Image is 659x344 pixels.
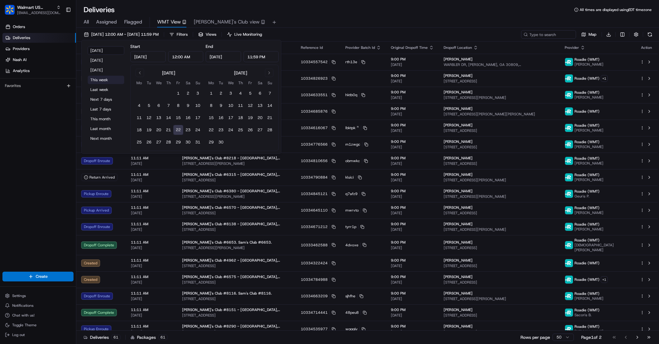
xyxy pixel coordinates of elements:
[391,123,434,128] span: 9:00 PM
[640,45,653,50] div: Action
[301,310,336,315] button: 10334714441
[183,89,193,98] button: 2
[167,30,190,39] button: Filters
[444,57,473,62] span: [PERSON_NAME]
[162,70,175,76] div: [DATE]
[12,88,47,94] span: Knowledge Base
[216,137,226,147] button: 30
[182,211,291,215] span: [STREET_ADDRESS]
[265,89,275,98] button: 7
[226,125,236,135] button: 24
[236,113,245,123] button: 18
[444,245,555,250] span: [STREET_ADDRESS]
[646,30,654,39] button: Refresh
[12,332,25,337] span: Log out
[84,18,89,26] span: All
[234,70,247,76] div: [DATE]
[206,113,216,123] button: 15
[194,18,260,26] span: [PERSON_NAME]'s Club view
[565,259,573,267] img: roadie-logo-v2.jpg
[444,205,473,210] span: [PERSON_NAME]
[245,80,255,86] th: Friday
[391,45,428,50] span: Original Dropoff Time
[12,293,26,298] span: Settings
[173,113,183,123] button: 15
[391,139,434,144] span: 9:00 PM
[444,222,473,226] span: [PERSON_NAME]
[88,134,124,143] button: Next month
[17,10,61,15] button: [EMAIL_ADDRESS][DOMAIN_NAME]
[574,177,603,182] span: [PERSON_NAME]
[236,80,245,86] th: Thursday
[131,194,172,199] span: [DATE]
[2,33,76,43] a: Deliveries
[6,89,11,94] div: 📗
[88,66,124,74] button: [DATE]
[81,174,117,181] div: Return Arrived
[444,172,473,177] span: [PERSON_NAME]
[234,32,262,37] span: Live Monitoring
[565,107,573,115] img: roadie-logo-v2.jpg
[12,303,34,308] span: Notifications
[88,115,124,123] button: This month
[134,101,144,110] button: 4
[2,81,74,91] div: Favorites
[255,125,265,135] button: 27
[216,89,226,98] button: 2
[81,30,161,39] button: [DATE] 12:00 AM - [DATE] 11:59 PM
[589,32,596,37] span: Map
[173,89,183,98] button: 1
[301,327,336,331] button: 10334535977
[265,80,275,86] th: Sunday
[2,321,74,329] button: Toggle Theme
[13,68,30,74] span: Analytics
[6,58,17,69] img: 1736555255976-a54dd68f-1ca7-489b-9aae-adbdc363a1c4
[164,137,173,147] button: 28
[52,89,56,94] div: 💻
[245,101,255,110] button: 12
[265,101,275,110] button: 14
[345,125,355,130] span: lbktpk
[565,140,573,148] img: roadie-logo-v2.jpg
[193,101,203,110] button: 10
[574,238,600,243] span: Roadie (WMT)
[206,32,216,37] span: Views
[574,210,603,215] span: [PERSON_NAME]
[391,128,434,133] span: [DATE]
[391,222,434,226] span: 9:00 PM
[574,161,603,166] span: [PERSON_NAME]
[301,45,323,50] span: Reference Id
[565,58,573,66] img: roadie-logo-v2.jpg
[88,76,124,84] button: This week
[444,112,555,117] span: [STREET_ADDRESS][PERSON_NAME][PERSON_NAME]
[391,106,434,111] span: 9:00 PM
[580,7,652,12] span: All times are displayed using EDT timezone
[391,227,434,232] span: [DATE]
[345,125,359,130] a: lbktpk
[144,101,154,110] button: 5
[444,62,555,67] span: WARBLER DR, [PERSON_NAME], GA 30809, [GEOGRAPHIC_DATA]
[301,191,336,196] button: 10334845121
[226,89,236,98] button: 3
[61,103,74,108] span: Pylon
[168,51,203,62] input: Time
[134,137,144,147] button: 25
[574,90,600,95] span: Roadie (WMT)
[444,45,472,50] span: Dropoff Location
[183,113,193,123] button: 16
[565,45,579,50] span: Provider
[183,101,193,110] button: 9
[245,89,255,98] button: 5
[391,57,434,62] span: 9:00 PM
[164,101,173,110] button: 7
[88,56,124,65] button: [DATE]
[216,80,226,86] th: Tuesday
[216,125,226,135] button: 23
[574,189,600,194] span: Roadie (WMT)
[6,6,18,18] img: Nash
[574,194,600,199] span: Geuris P.
[91,32,159,37] span: [DATE] 12:00 AM - [DATE] 11:59 PM
[565,91,573,99] img: roadie-logo-v2.jpg
[301,175,336,180] button: 10334790884
[2,291,74,300] button: Settings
